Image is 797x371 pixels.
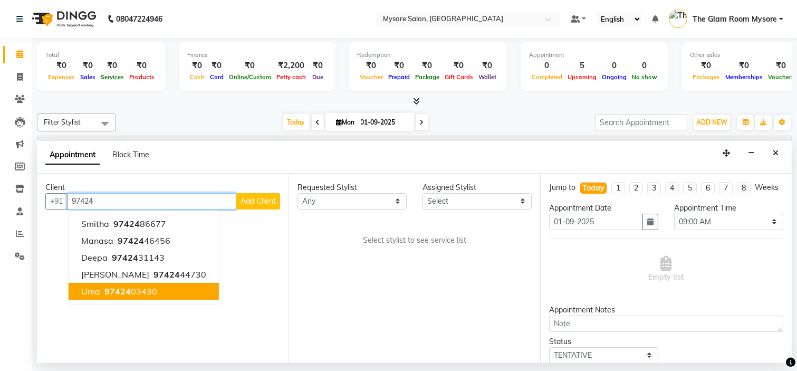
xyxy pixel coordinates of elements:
span: 97424 [104,286,131,297]
span: Deepa [81,252,108,263]
span: 97424 [118,235,144,246]
div: ₹0 [442,60,476,72]
div: 5 [565,60,599,72]
div: Appointment Notes [549,305,783,316]
div: ₹0 [127,60,157,72]
div: ₹0 [765,60,797,72]
span: Select stylist to see service list [363,235,466,246]
span: Wallet [476,73,499,81]
span: Appointment [45,146,100,165]
span: 97424 [153,269,180,280]
li: 1 [611,182,625,194]
span: Empty list [649,256,684,283]
div: Finance [187,51,327,60]
li: 2 [629,182,643,194]
li: 3 [647,182,661,194]
span: Vouchers [765,73,797,81]
input: Search Appointment [595,114,687,130]
div: ₹0 [412,60,442,72]
div: ₹2,200 [274,60,309,72]
span: 97424 [113,218,140,229]
li: 8 [737,182,751,194]
div: Appointment [529,51,660,60]
div: ₹0 [690,60,723,72]
span: The Glam Room Mysore [693,14,777,25]
span: Sales [78,73,98,81]
input: yyyy-mm-dd [549,214,643,230]
input: Search by Name/Mobile/Email/Code [67,193,236,210]
div: ₹0 [723,60,765,72]
div: ₹0 [78,60,98,72]
div: ₹0 [207,60,226,72]
span: uma [81,286,100,297]
span: Petty cash [274,73,309,81]
ngb-highlight: 86677 [111,218,166,229]
span: 97424 [112,252,138,263]
div: Jump to [549,182,575,193]
li: 6 [701,182,715,194]
span: Prepaid [386,73,412,81]
div: Total [45,51,157,60]
span: Services [98,73,127,81]
span: Products [127,73,157,81]
span: Memberships [723,73,765,81]
span: Block Time [112,150,149,159]
ngb-highlight: 31143 [110,252,165,263]
span: Add Client [241,196,276,206]
li: 5 [683,182,697,194]
b: 08047224946 [116,4,162,34]
div: Today [582,183,604,194]
span: Online/Custom [226,73,274,81]
span: Package [412,73,442,81]
div: Assigned Stylist [422,182,532,193]
span: Packages [690,73,723,81]
input: 2025-09-01 [358,115,410,130]
div: ₹0 [476,60,499,72]
li: 4 [665,182,679,194]
div: Redemption [357,51,499,60]
span: Smitha [81,218,109,229]
img: The Glam Room Mysore [669,9,687,28]
ngb-highlight: 44730 [151,269,206,280]
div: ₹0 [309,60,327,72]
div: Requested Stylist [297,182,407,193]
div: Appointment Date [549,203,658,214]
div: Weeks [755,182,779,193]
span: Due [310,73,326,81]
th: September 1, 2025 [37,136,791,156]
span: Card [207,73,226,81]
span: Ongoing [599,73,629,81]
ngb-highlight: 46456 [116,235,170,246]
span: Voucher [357,73,386,81]
span: Mon [334,118,358,126]
div: Appointment Time [674,203,783,214]
li: 7 [719,182,733,194]
span: Upcoming [565,73,599,81]
span: Cash [187,73,207,81]
span: Today [283,114,310,130]
span: No show [629,73,660,81]
div: ₹0 [98,60,127,72]
button: +91 [45,193,68,210]
span: Gift Cards [442,73,476,81]
div: Status [549,336,658,347]
div: ₹0 [386,60,412,72]
img: logo [27,4,99,34]
span: ADD NEW [696,118,727,126]
span: [PERSON_NAME] [81,269,149,280]
div: ₹0 [187,60,207,72]
button: Add Client [236,193,280,210]
div: 0 [629,60,660,72]
span: Expenses [45,73,78,81]
div: 0 [529,60,565,72]
button: Close [768,145,783,161]
ngb-highlight: 03430 [102,286,157,297]
div: ₹0 [226,60,274,72]
div: Client [45,182,280,193]
div: ₹0 [45,60,78,72]
div: ₹0 [357,60,386,72]
span: Filter Stylist [44,118,81,126]
span: Completed [529,73,565,81]
div: 0 [599,60,629,72]
button: ADD NEW [694,115,730,130]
